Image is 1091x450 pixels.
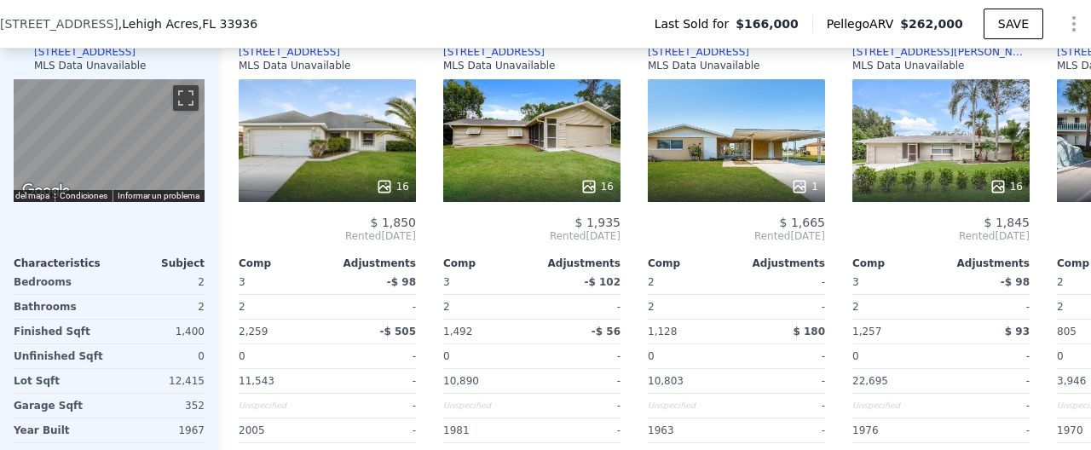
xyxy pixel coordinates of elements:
[443,45,545,59] a: [STREET_ADDRESS]
[118,15,257,32] span: , Lehigh Acres
[34,45,136,59] div: [STREET_ADDRESS]
[780,216,825,229] span: $ 1,665
[14,270,106,294] div: Bedrooms
[648,394,733,418] div: Unspecified
[443,276,450,288] span: 3
[852,257,941,270] div: Comp
[852,295,938,319] div: 2
[109,257,205,270] div: Subject
[14,295,106,319] div: Bathrooms
[239,418,324,442] div: 2005
[852,375,888,387] span: 22,695
[580,178,614,195] div: 16
[944,369,1030,393] div: -
[740,394,825,418] div: -
[852,326,881,337] span: 1,257
[113,270,205,294] div: 2
[852,276,859,288] span: 3
[532,257,621,270] div: Adjustments
[793,326,825,337] span: $ 180
[827,15,901,32] span: Pellego ARV
[443,418,528,442] div: 1981
[239,375,274,387] span: 11,543
[648,45,749,59] a: [STREET_ADDRESS]
[740,270,825,294] div: -
[14,257,109,270] div: Characteristics
[331,295,416,319] div: -
[740,369,825,393] div: -
[575,216,621,229] span: $ 1,935
[740,295,825,319] div: -
[990,178,1023,195] div: 16
[113,320,205,343] div: 1,400
[648,350,655,362] span: 0
[239,350,245,362] span: 0
[648,418,733,442] div: 1963
[535,369,621,393] div: -
[14,320,106,343] div: Finished Sqft
[113,418,205,442] div: 1967
[239,276,245,288] span: 3
[239,229,416,243] span: Rented [DATE]
[443,59,556,72] div: MLS Data Unavailable
[113,344,205,368] div: 0
[648,295,733,319] div: 2
[331,369,416,393] div: -
[14,79,205,202] div: Mapa
[535,394,621,418] div: -
[173,85,199,111] button: Activar o desactivar la vista de pantalla completa
[791,178,818,195] div: 1
[14,344,106,368] div: Unfinished Sqft
[852,350,859,362] span: 0
[648,59,760,72] div: MLS Data Unavailable
[584,276,621,288] span: -$ 102
[736,15,799,32] span: $166,000
[14,394,106,418] div: Garage Sqft
[984,216,1030,229] span: $ 1,845
[18,180,74,202] a: Abrir esta área en Google Maps (se abre en una ventana nueva)
[740,418,825,442] div: -
[14,79,205,202] div: Street View
[852,59,965,72] div: MLS Data Unavailable
[1057,375,1086,387] span: 3,946
[1057,276,1064,288] span: 2
[113,394,205,418] div: 352
[113,295,205,319] div: 2
[331,344,416,368] div: -
[34,59,147,72] div: MLS Data Unavailable
[648,375,684,387] span: 10,803
[14,369,106,393] div: Lot Sqft
[648,229,825,243] span: Rented [DATE]
[852,394,938,418] div: Unspecified
[387,276,416,288] span: -$ 98
[1001,276,1030,288] span: -$ 98
[852,45,1030,59] a: [STREET_ADDRESS][PERSON_NAME]
[443,394,528,418] div: Unspecified
[648,276,655,288] span: 2
[648,326,677,337] span: 1,128
[1005,326,1030,337] span: $ 93
[944,344,1030,368] div: -
[331,418,416,442] div: -
[118,191,199,200] a: Informar un problema
[852,229,1030,243] span: Rented [DATE]
[944,418,1030,442] div: -
[239,394,324,418] div: Unspecified
[18,180,74,202] img: Google
[944,394,1030,418] div: -
[379,326,416,337] span: -$ 505
[239,45,340,59] a: [STREET_ADDRESS]
[648,257,736,270] div: Comp
[944,295,1030,319] div: -
[239,326,268,337] span: 2,259
[1057,350,1064,362] span: 0
[740,344,825,368] div: -
[736,257,825,270] div: Adjustments
[443,295,528,319] div: 2
[376,178,409,195] div: 16
[852,418,938,442] div: 1976
[941,257,1030,270] div: Adjustments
